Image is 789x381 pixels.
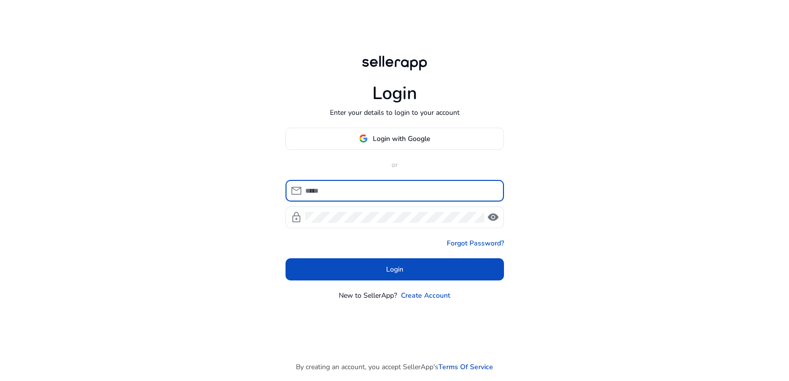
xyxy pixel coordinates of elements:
span: visibility [487,211,499,223]
img: google-logo.svg [359,134,368,143]
button: Login [286,258,504,280]
span: mail [290,185,302,197]
button: Login with Google [286,128,504,150]
span: lock [290,211,302,223]
p: or [286,160,504,170]
span: Login with Google [373,134,430,144]
a: Create Account [401,290,450,301]
span: Login [386,264,403,275]
a: Forgot Password? [447,238,504,248]
p: Enter your details to login to your account [330,107,460,118]
p: New to SellerApp? [339,290,397,301]
a: Terms Of Service [438,362,493,372]
h1: Login [372,83,417,104]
